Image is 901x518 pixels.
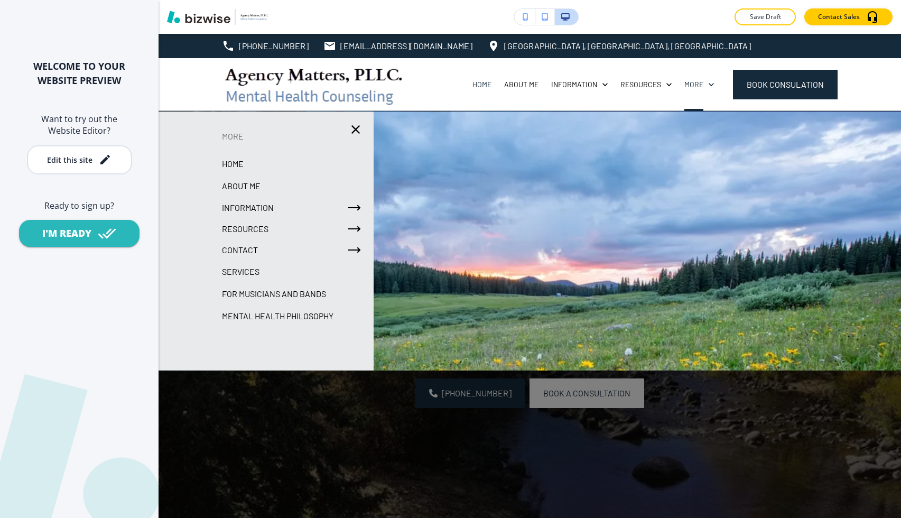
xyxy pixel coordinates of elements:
[17,113,142,137] h6: Want to try out the Website Editor?
[504,38,751,54] p: [GEOGRAPHIC_DATA], [GEOGRAPHIC_DATA], [GEOGRAPHIC_DATA]
[818,12,860,22] p: Contact Sales
[804,8,893,25] button: Contact Sales
[222,286,326,302] p: For Musicians and Bands
[167,11,230,23] img: Bizwise Logo
[551,79,597,90] p: Information
[222,242,258,258] p: Contact
[27,145,132,174] button: Edit this site
[748,12,782,22] p: Save Draft
[17,59,142,88] h2: WELCOME TO YOUR WEBSITE PREVIEW
[159,128,374,144] p: More
[222,178,261,194] p: About Me
[340,38,472,54] p: [EMAIL_ADDRESS][DOMAIN_NAME]
[239,38,309,54] p: [PHONE_NUMBER]
[19,220,140,247] button: I'M READY
[472,79,491,90] p: Home
[47,156,92,164] div: Edit this site
[504,79,538,90] p: About Me
[240,13,268,20] img: Your Logo
[620,79,661,90] p: Resources
[222,200,274,216] p: Information
[42,227,91,240] div: I'M READY
[222,156,244,172] p: Home
[17,200,142,211] h6: Ready to sign up?
[222,308,333,324] p: Mental Health Philosophy
[222,62,405,107] img: Agency Matters, PLLC.
[747,78,824,91] span: book consulation
[684,79,703,90] p: More
[222,264,259,280] p: Services
[735,8,796,25] button: Save Draft
[222,221,268,237] p: Resources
